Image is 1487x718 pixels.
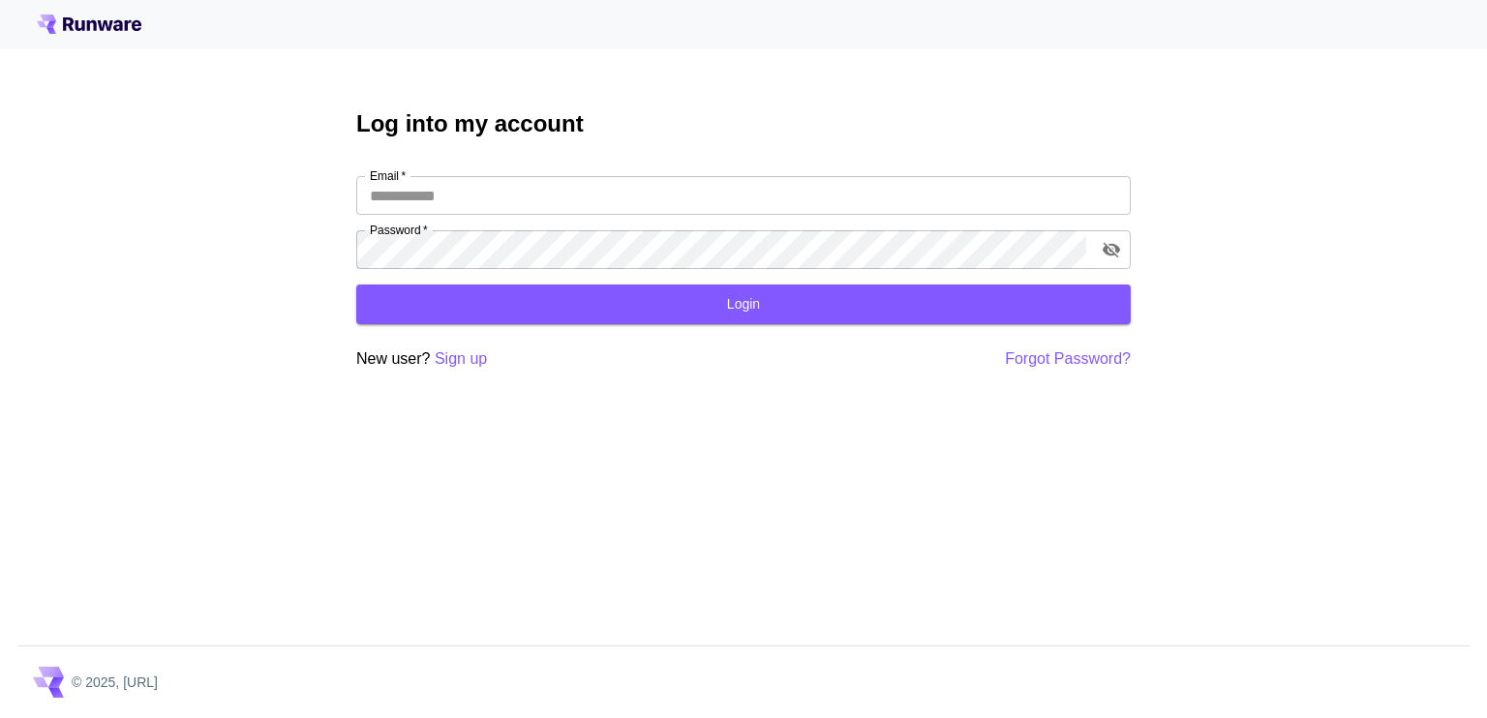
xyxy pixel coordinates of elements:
[370,167,408,184] label: Email
[999,347,1131,372] button: Forgot Password?
[356,284,1131,324] button: Login
[356,110,1131,137] h3: Log into my account
[72,673,166,693] p: © 2025, [URL]
[1094,232,1129,267] button: toggle password visibility
[356,347,493,372] p: New user?
[370,222,432,238] label: Password
[438,347,493,372] button: Sign up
